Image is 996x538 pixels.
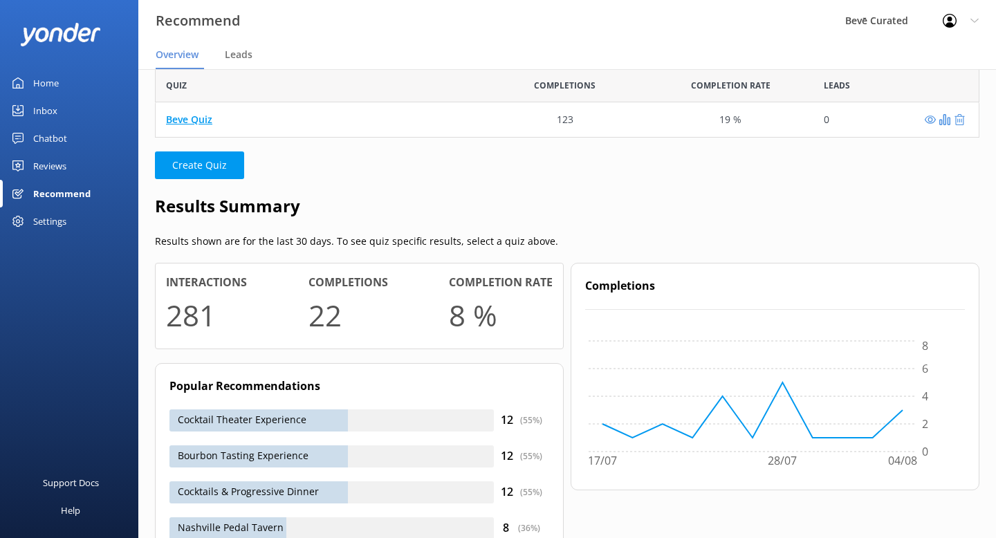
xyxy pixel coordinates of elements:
[922,338,928,353] tspan: 8
[691,79,771,92] span: Completion Rate
[155,151,244,179] button: Create Quiz
[166,79,187,92] span: Quiz
[156,48,199,62] span: Overview
[534,79,596,92] span: Completions
[308,292,342,338] h1: 22
[719,112,741,127] div: 19 %
[520,449,542,463] div: ( 55 %)
[169,481,494,503] div: Cocktails & Progressive Dinner
[169,409,494,432] div: Cocktail Theater Experience
[33,124,67,152] div: Chatbot
[922,360,928,375] tspan: 6
[43,469,99,497] div: Support Docs
[585,277,965,295] h4: Completions
[155,234,979,249] p: Results shown are for the last 30 days. To see quiz specific results, select a quiz above.
[518,521,540,535] div: ( 36 %)
[494,411,549,429] div: 12
[494,519,549,537] div: 8
[21,23,100,46] img: yonder-white-logo.png
[61,497,80,524] div: Help
[922,416,928,431] tspan: 2
[155,102,979,137] div: grid
[166,113,212,126] a: Beve Quiz
[588,453,617,468] tspan: 17/07
[33,207,66,235] div: Settings
[166,274,247,292] h4: Interactions
[33,152,66,180] div: Reviews
[33,69,59,97] div: Home
[449,274,553,292] h4: Completion rate
[169,445,494,467] div: Bourbon Tasting Experience
[888,453,917,468] tspan: 04/08
[557,112,573,127] div: 123
[33,97,57,124] div: Inbox
[824,112,829,127] div: 0
[225,48,252,62] span: Leads
[166,292,216,338] h1: 281
[768,453,797,468] tspan: 28/07
[308,274,388,292] h4: Completions
[33,180,91,207] div: Recommend
[449,292,497,338] h1: 8 %
[494,483,549,501] div: 12
[520,414,542,427] div: ( 55 %)
[922,388,928,403] tspan: 4
[156,10,240,32] h3: Recommend
[520,485,542,499] div: ( 55 %)
[922,443,928,458] tspan: 0
[824,79,850,92] span: Leads
[169,378,549,396] h4: Popular Recommendations
[155,193,979,219] h2: Results Summary
[494,447,549,465] div: 12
